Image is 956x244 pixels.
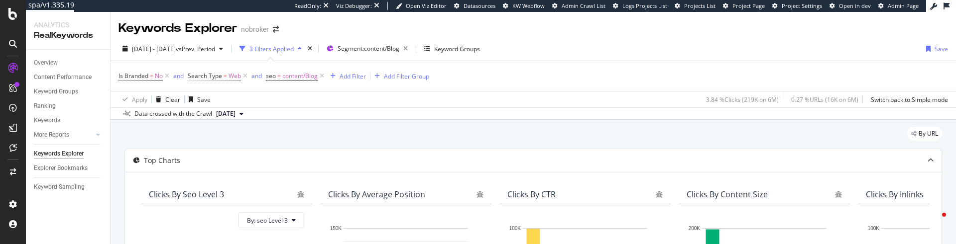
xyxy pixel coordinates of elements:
div: 3.84 % Clicks ( 219K on 6M ) [706,95,779,104]
a: KW Webflow [503,2,545,10]
div: legacy label [907,127,942,141]
span: content/Blog [282,69,318,83]
span: By URL [919,131,938,137]
div: Keywords Explorer [119,20,237,37]
span: vs Prev. Period [176,45,215,53]
span: Is Branded [119,72,148,80]
button: Switch back to Simple mode [867,91,948,107]
div: Clicks By seo Level 3 [149,189,224,199]
div: More Reports [34,130,69,140]
span: Datasources [464,2,495,9]
a: Logs Projects List [613,2,667,10]
a: Content Performance [34,72,103,82]
a: More Reports [34,130,93,140]
a: Datasources [454,2,495,10]
button: and [173,71,184,81]
div: Overview [34,58,58,68]
button: [DATE] [212,108,247,120]
text: 200K [689,226,701,231]
a: Open Viz Editor [396,2,447,10]
div: ReadOnly: [294,2,321,10]
div: Viz Debugger: [336,2,372,10]
div: Apply [132,95,147,104]
a: Keyword Sampling [34,182,103,192]
div: bug [297,191,304,198]
button: By: seo Level 3 [239,212,304,228]
a: Ranking [34,101,103,111]
div: Ranking [34,101,56,111]
div: Explorer Bookmarks [34,163,88,173]
div: Add Filter Group [384,72,429,81]
button: Clear [152,91,180,107]
div: bug [477,191,483,198]
div: Save [935,45,948,53]
div: Clicks By Average Position [328,189,425,199]
a: Admin Page [878,2,919,10]
text: 100K [509,226,521,231]
text: 100K [868,226,880,231]
span: 2025 Jul. 7th [216,109,236,118]
div: and [251,72,262,80]
span: By: seo Level 3 [247,216,288,225]
span: Web [229,69,241,83]
div: Analytics [34,20,102,30]
button: and [251,71,262,81]
a: Keyword Groups [34,86,103,97]
span: No [155,69,163,83]
span: = [277,72,281,80]
div: Clear [165,95,180,104]
div: Keyword Sampling [34,182,85,192]
span: Search Type [188,72,222,80]
a: Project Settings [772,2,822,10]
button: Add Filter [326,70,366,82]
div: bug [656,191,663,198]
span: = [224,72,227,80]
button: Save [922,41,948,57]
div: Save [197,95,211,104]
button: Apply [119,91,147,107]
iframe: Intercom live chat [922,210,946,234]
button: Keyword Groups [420,41,484,57]
span: [DATE] - [DATE] [132,45,176,53]
span: Open Viz Editor [406,2,447,9]
a: Projects List [675,2,716,10]
div: RealKeywords [34,30,102,41]
div: Clicks By Inlinks [866,189,924,199]
div: Data crossed with the Crawl [134,109,212,118]
div: Clicks By CTR [507,189,556,199]
div: Top Charts [144,156,180,165]
text: 150K [330,226,342,231]
a: Project Page [723,2,765,10]
span: Project Page [732,2,765,9]
a: Open in dev [830,2,871,10]
a: Overview [34,58,103,68]
div: 0.27 % URLs ( 16K on 6M ) [791,95,858,104]
span: Logs Projects List [622,2,667,9]
span: Projects List [684,2,716,9]
span: Segment: content/Blog [338,44,399,53]
div: Add Filter [340,72,366,81]
button: Save [185,91,211,107]
a: Explorer Bookmarks [34,163,103,173]
div: bug [835,191,842,198]
span: = [150,72,153,80]
button: [DATE] - [DATE]vsPrev. Period [119,41,227,57]
div: Keywords Explorer [34,149,84,159]
a: Keywords [34,115,103,126]
button: 3 Filters Applied [236,41,306,57]
a: Admin Crawl List [552,2,605,10]
div: Switch back to Simple mode [871,95,948,104]
div: Keywords [34,115,60,126]
button: Segment:content/Blog [323,41,412,57]
span: Open in dev [839,2,871,9]
div: arrow-right-arrow-left [273,26,279,33]
div: nobroker [241,24,269,34]
span: seo [266,72,276,80]
button: Add Filter Group [370,70,429,82]
a: Keywords Explorer [34,149,103,159]
span: Admin Page [888,2,919,9]
div: Clicks By Content Size [687,189,768,199]
div: times [306,44,314,54]
div: Keyword Groups [34,86,78,97]
div: Content Performance [34,72,92,82]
